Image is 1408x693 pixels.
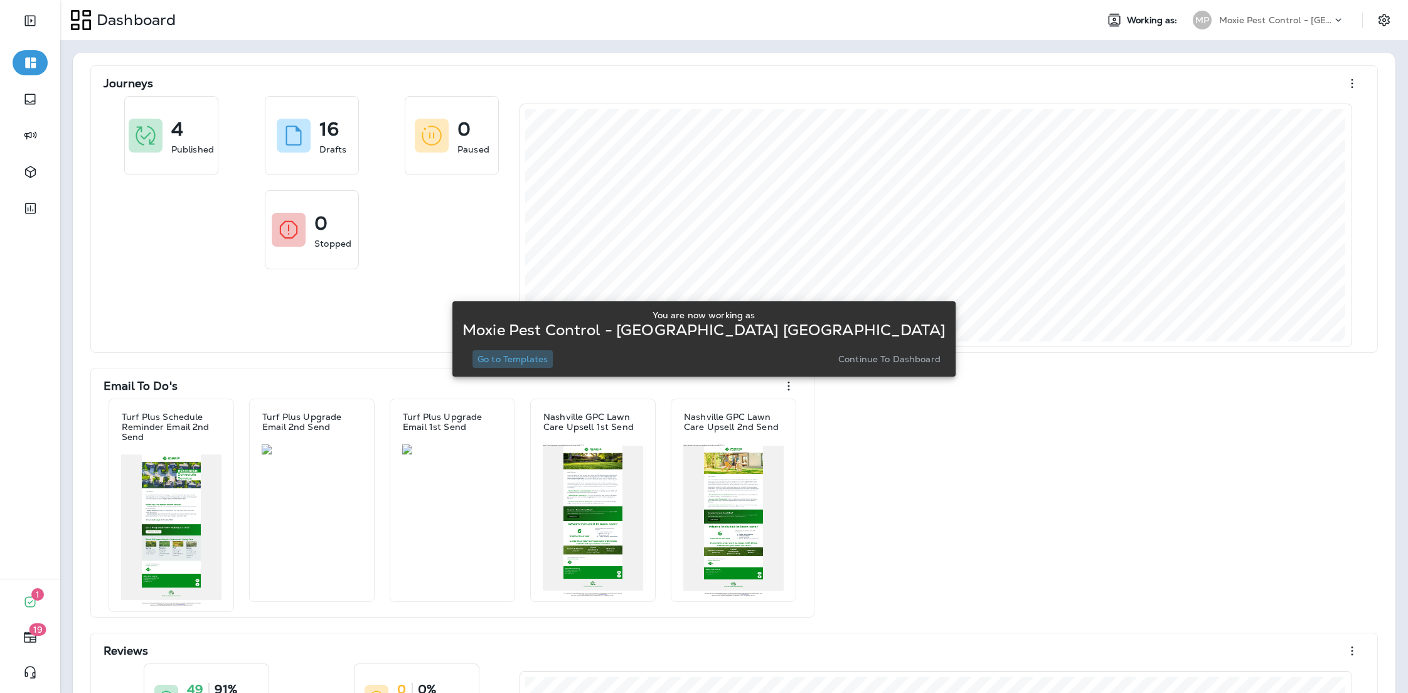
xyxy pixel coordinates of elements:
[477,354,548,364] p: Go to Templates
[462,325,946,335] p: Moxie Pest Control - [GEOGRAPHIC_DATA] [GEOGRAPHIC_DATA]
[13,625,48,650] button: 19
[402,444,503,454] img: fde13f12-641c-462d-80fb-64247bb3949c.jpg
[1219,15,1332,25] p: Moxie Pest Control - [GEOGRAPHIC_DATA] [GEOGRAPHIC_DATA]
[838,354,941,364] p: Continue to Dashboard
[262,412,361,432] p: Turf Plus Upgrade Email 2nd Send
[104,77,153,90] p: Journeys
[403,412,502,432] p: Turf Plus Upgrade Email 1st Send
[122,412,221,442] p: Turf Plus Schedule Reminder Email 2nd Send
[13,8,48,33] button: Expand Sidebar
[653,310,755,320] p: You are now working as
[1193,11,1212,30] div: MP
[833,350,946,368] button: Continue to Dashboard
[104,645,148,657] p: Reviews
[29,623,46,636] span: 19
[1373,9,1395,31] button: Settings
[104,380,178,392] p: Email To Do's
[13,589,48,615] button: 1
[171,143,214,156] p: Published
[319,143,347,156] p: Drafts
[472,350,553,368] button: Go to Templates
[314,217,328,230] p: 0
[121,454,221,606] img: 213043a1-557a-4eb6-a695-d417439e40b6.jpg
[1127,15,1180,26] span: Working as:
[319,123,339,136] p: 16
[314,237,351,250] p: Stopped
[31,588,44,601] span: 1
[262,444,362,454] img: 03e49f6d-ecc6-493f-a68b-15cd221d347e.jpg
[171,123,183,136] p: 4
[92,11,176,30] p: Dashboard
